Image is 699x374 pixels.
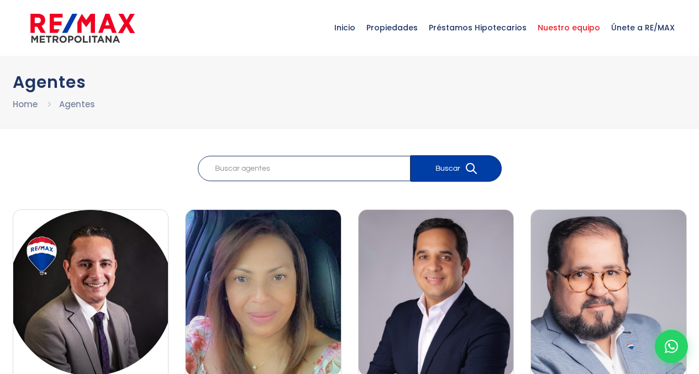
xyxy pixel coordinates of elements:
[606,11,680,44] span: Únete a RE/MAX
[423,11,532,44] span: Préstamos Hipotecarios
[13,72,687,92] h1: Agentes
[30,12,135,45] img: remax-metropolitana-logo
[329,11,361,44] span: Inicio
[361,11,423,44] span: Propiedades
[532,11,606,44] span: Nuestro equipo
[13,98,38,110] a: Home
[198,156,411,181] input: Buscar agentes
[411,155,502,182] button: Buscar
[59,97,95,111] li: Agentes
